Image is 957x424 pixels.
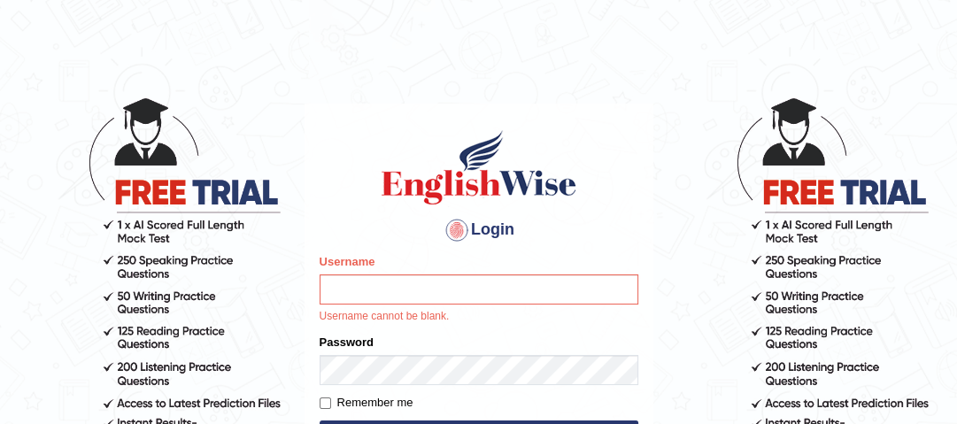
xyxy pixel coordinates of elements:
[320,397,331,409] input: Remember me
[320,394,413,412] label: Remember me
[320,253,375,270] label: Username
[320,309,638,325] p: Username cannot be blank.
[378,127,580,207] img: Logo of English Wise sign in for intelligent practice with AI
[320,216,638,244] h4: Login
[320,334,374,351] label: Password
